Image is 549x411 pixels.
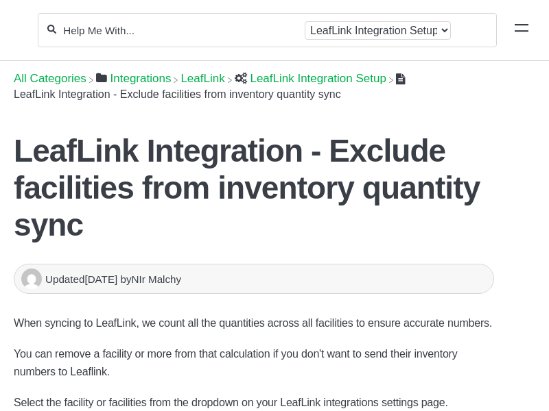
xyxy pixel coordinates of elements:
[14,72,86,86] span: All Categories
[14,132,494,243] h1: LeafLink Integration - Exclude facilities from inventory quantity sync
[17,22,23,39] img: Flourish Help Center Logo
[45,273,120,285] span: Updated
[110,72,172,86] span: ​Integrations
[180,72,224,85] a: LeafLink
[62,24,299,37] input: Help Me With...
[14,88,341,100] span: LeafLink Integration - Exclude facilities from inventory quantity sync
[235,72,386,85] a: LeafLink Integration Setup
[84,273,117,285] time: [DATE]
[515,23,528,37] a: Mobile navigation
[120,273,181,285] span: by
[132,273,182,285] span: NIr Malchy
[14,314,494,332] p: When syncing to LeafLink, we count all the quantities across all facilities to ensure accurate nu...
[14,345,494,381] p: You can remove a facility or more from that calculation if you don't want to send their inventory...
[250,72,386,86] span: ​LeafLink Integration Setup
[21,269,42,289] img: NIr Malchy
[38,5,497,55] section: Search section
[96,72,172,85] a: Integrations
[180,72,224,86] span: ​LeafLink
[14,72,86,85] a: Breadcrumb link to All Categories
